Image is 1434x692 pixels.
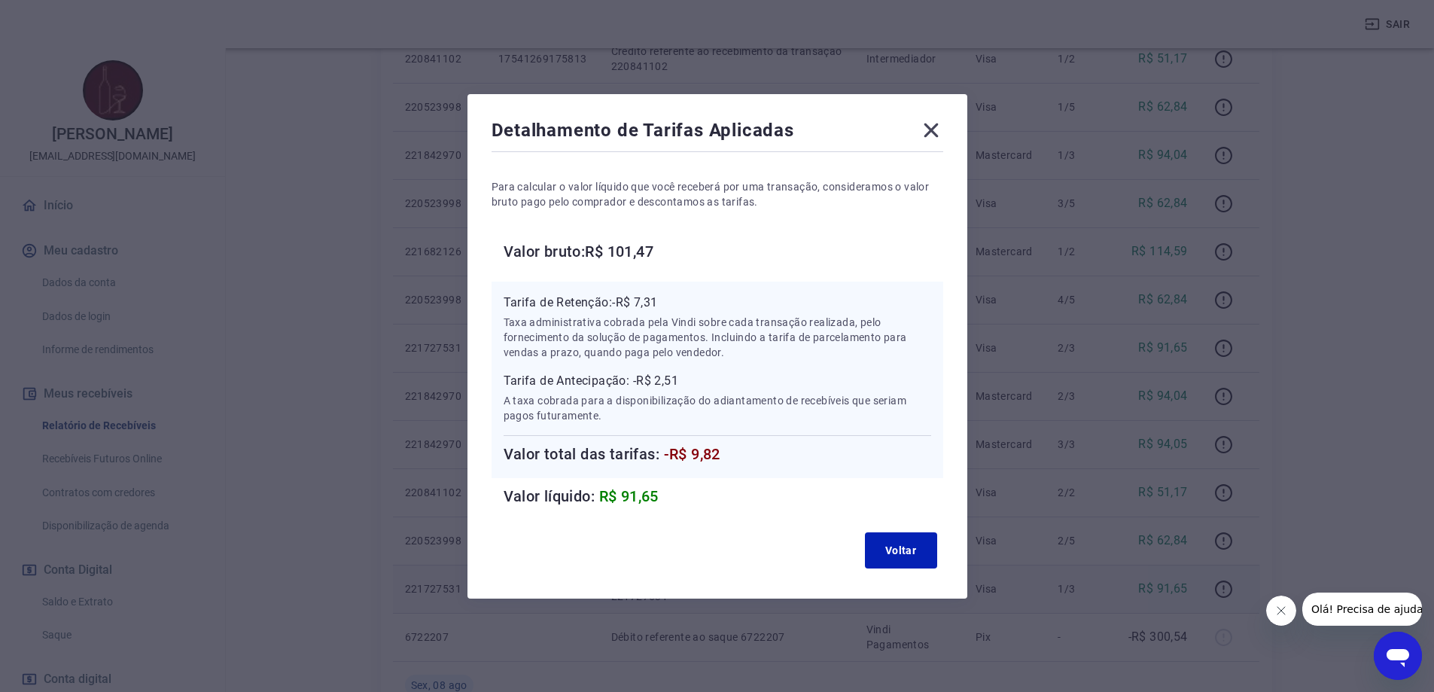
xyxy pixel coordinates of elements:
[504,294,931,312] p: Tarifa de Retenção: -R$ 7,31
[504,442,931,466] h6: Valor total das tarifas:
[504,239,943,264] h6: Valor bruto: R$ 101,47
[865,532,937,569] button: Voltar
[9,11,126,23] span: Olá! Precisa de ajuda?
[1302,593,1422,626] iframe: Mensagem da empresa
[492,118,943,148] div: Detalhamento de Tarifas Aplicadas
[599,487,659,505] span: R$ 91,65
[664,445,720,463] span: -R$ 9,82
[1266,596,1296,626] iframe: Fechar mensagem
[504,372,931,390] p: Tarifa de Antecipação: -R$ 2,51
[492,179,943,209] p: Para calcular o valor líquido que você receberá por uma transação, consideramos o valor bruto pag...
[504,315,931,360] p: Taxa administrativa cobrada pela Vindi sobre cada transação realizada, pelo fornecimento da soluç...
[504,393,931,423] p: A taxa cobrada para a disponibilização do adiantamento de recebíveis que seriam pagos futuramente.
[504,484,943,508] h6: Valor líquido:
[1374,632,1422,680] iframe: Botão para abrir a janela de mensagens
